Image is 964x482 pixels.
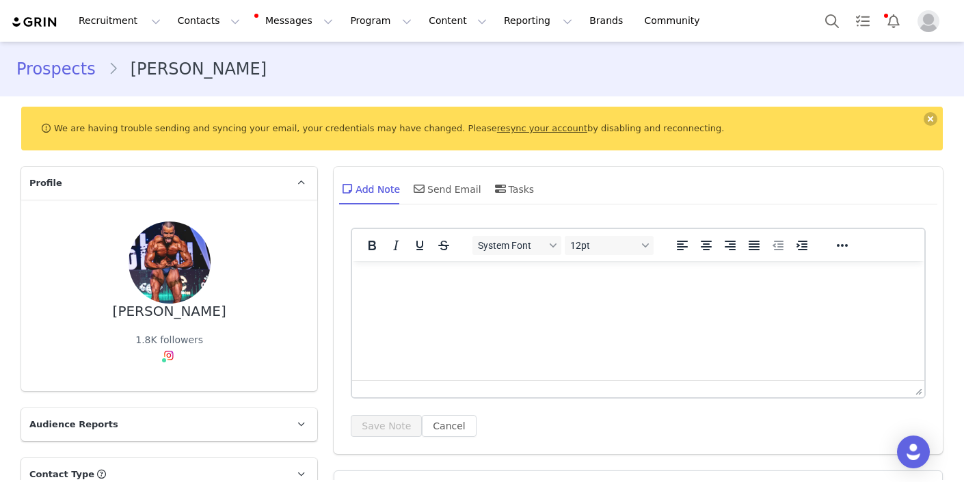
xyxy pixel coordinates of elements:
[352,261,924,380] iframe: Rich Text Area
[249,5,341,36] button: Messages
[422,415,476,437] button: Cancel
[339,172,400,205] div: Add Note
[478,240,545,251] span: System Font
[113,304,226,319] div: [PERSON_NAME]
[29,176,62,190] span: Profile
[11,16,59,29] img: grin logo
[570,240,637,251] span: 12pt
[472,236,561,255] button: Fonts
[910,381,924,397] div: Press the Up and Down arrow keys to resize the editor.
[135,333,203,347] div: 1.8K followers
[695,236,718,255] button: Align center
[420,5,495,36] button: Content
[581,5,635,36] a: Brands
[163,350,174,361] img: instagram.svg
[879,5,909,36] button: Notifications
[848,5,878,36] a: Tasks
[29,418,118,431] span: Audience Reports
[565,236,654,255] button: Font sizes
[70,5,169,36] button: Recruitment
[21,107,943,150] div: We are having trouble sending and syncing your email, your credentials may have changed. Please b...
[351,415,422,437] button: Save Note
[831,236,854,255] button: Reveal or hide additional toolbar items
[408,236,431,255] button: Underline
[29,468,94,481] span: Contact Type
[342,5,420,36] button: Program
[719,236,742,255] button: Align right
[360,236,384,255] button: Bold
[637,5,714,36] a: Community
[897,436,930,468] div: Open Intercom Messenger
[671,236,694,255] button: Align left
[492,172,535,205] div: Tasks
[384,236,407,255] button: Italic
[170,5,248,36] button: Contacts
[496,5,580,36] button: Reporting
[411,172,481,205] div: Send Email
[432,236,455,255] button: Strikethrough
[909,10,953,32] button: Profile
[918,10,939,32] img: placeholder-profile.jpg
[790,236,814,255] button: Increase indent
[817,5,847,36] button: Search
[497,123,587,133] a: resync your account
[129,222,211,304] img: b73e2c76-75e7-46a9-9428-5ae99d85888d.jpg
[16,57,108,81] a: Prospects
[742,236,766,255] button: Justify
[766,236,790,255] button: Decrease indent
